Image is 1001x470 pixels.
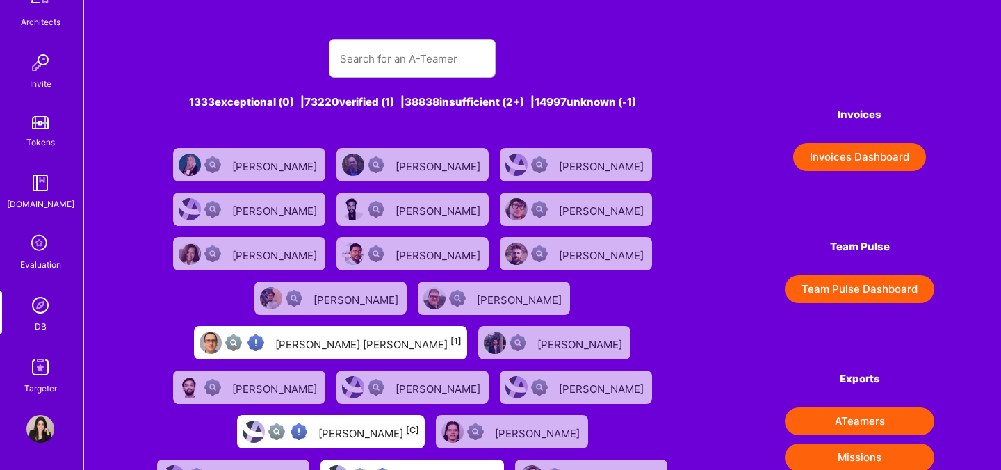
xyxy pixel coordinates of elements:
i: icon SelectionTeam [27,231,54,257]
div: [PERSON_NAME] [232,378,320,396]
div: [PERSON_NAME] [314,289,401,307]
div: [PERSON_NAME] [396,378,483,396]
a: User AvatarNot Scrubbed[PERSON_NAME] [412,276,576,321]
div: [PERSON_NAME] [559,200,646,218]
div: [PERSON_NAME] [537,334,625,352]
img: Not fully vetted [268,423,285,440]
img: Not Scrubbed [467,423,484,440]
img: User Avatar [260,287,282,309]
img: User Avatar [243,421,265,443]
div: [PERSON_NAME] [477,289,564,307]
div: Invite [30,76,51,91]
img: User Avatar [179,376,201,398]
img: Not Scrubbed [531,245,548,262]
img: Admin Search [26,291,54,319]
img: User Avatar [441,421,464,443]
img: User Avatar [505,243,528,265]
a: User AvatarNot Scrubbed[PERSON_NAME] [168,365,331,410]
img: Not Scrubbed [204,245,221,262]
img: High Potential User [247,334,264,351]
img: User Avatar [342,376,364,398]
div: [PERSON_NAME] [232,156,320,174]
img: User Avatar [423,287,446,309]
div: [PERSON_NAME] [396,245,483,263]
img: Not Scrubbed [368,201,384,218]
h4: Team Pulse [785,241,934,253]
img: Not Scrubbed [204,156,221,173]
a: User AvatarNot Scrubbed[PERSON_NAME] [168,187,331,232]
sup: [1] [450,336,462,346]
img: Not Scrubbed [368,245,384,262]
img: Not Scrubbed [510,334,526,351]
input: Search for an A-Teamer [340,41,485,76]
div: [PERSON_NAME] [396,200,483,218]
img: Not Scrubbed [286,290,302,307]
button: Team Pulse Dashboard [785,275,934,303]
img: Not Scrubbed [449,290,466,307]
img: User Avatar [342,198,364,220]
img: tokens [32,116,49,129]
a: User AvatarNot Scrubbed[PERSON_NAME] [168,143,331,187]
img: Not Scrubbed [531,379,548,396]
div: [PERSON_NAME] [318,423,419,441]
img: User Avatar [505,198,528,220]
a: User AvatarNot Scrubbed[PERSON_NAME] [331,143,494,187]
a: User AvatarNot Scrubbed[PERSON_NAME] [494,143,658,187]
img: Not Scrubbed [204,201,221,218]
h4: Invoices [785,108,934,121]
img: User Avatar [505,154,528,176]
a: User AvatarNot Scrubbed[PERSON_NAME] [249,276,412,321]
div: [PERSON_NAME] [232,245,320,263]
img: User Avatar [484,332,506,354]
div: Targeter [24,381,57,396]
img: Not Scrubbed [531,156,548,173]
div: Tokens [26,135,55,149]
div: [PERSON_NAME] [559,156,646,174]
a: User AvatarNot Scrubbed[PERSON_NAME] [331,232,494,276]
img: User Avatar [26,415,54,443]
a: User AvatarNot Scrubbed[PERSON_NAME] [494,365,658,410]
img: User Avatar [200,332,222,354]
a: User AvatarNot Scrubbed[PERSON_NAME] [430,410,594,454]
img: Not Scrubbed [368,156,384,173]
img: guide book [26,169,54,197]
a: Invoices Dashboard [785,143,934,171]
img: Invite [26,49,54,76]
sup: [C] [406,425,419,435]
div: Architects [21,15,60,29]
div: [DOMAIN_NAME] [7,197,74,211]
div: [PERSON_NAME] [232,200,320,218]
a: User AvatarNot Scrubbed[PERSON_NAME] [494,187,658,232]
img: Not Scrubbed [204,379,221,396]
div: DB [35,319,47,334]
img: High Potential User [291,423,307,440]
a: User AvatarNot Scrubbed[PERSON_NAME] [494,232,658,276]
a: User Avatar [23,415,58,443]
img: User Avatar [505,376,528,398]
img: User Avatar [179,154,201,176]
a: User AvatarNot Scrubbed[PERSON_NAME] [473,321,636,365]
a: User AvatarNot Scrubbed[PERSON_NAME] [331,365,494,410]
a: User AvatarNot fully vettedHigh Potential User[PERSON_NAME][C] [231,410,430,454]
div: [PERSON_NAME] [PERSON_NAME] [275,334,462,352]
div: Evaluation [20,257,61,272]
button: ATeamers [785,407,934,435]
img: User Avatar [342,243,364,265]
div: 1333 exceptional (0) | 73220 verified (1) | 38838 insufficient (2+) | 14997 unknown (-1) [151,95,674,109]
img: Not Scrubbed [531,201,548,218]
div: [PERSON_NAME] [396,156,483,174]
img: User Avatar [179,198,201,220]
h4: Exports [785,373,934,385]
div: [PERSON_NAME] [495,423,583,441]
img: Not Scrubbed [368,379,384,396]
img: User Avatar [342,154,364,176]
a: User AvatarNot Scrubbed[PERSON_NAME] [331,187,494,232]
a: User AvatarNot fully vettedHigh Potential User[PERSON_NAME] [PERSON_NAME][1] [188,321,473,365]
img: Not fully vetted [225,334,242,351]
a: User AvatarNot Scrubbed[PERSON_NAME] [168,232,331,276]
button: Invoices Dashboard [793,143,926,171]
div: [PERSON_NAME] [559,378,646,396]
div: [PERSON_NAME] [559,245,646,263]
img: User Avatar [179,243,201,265]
